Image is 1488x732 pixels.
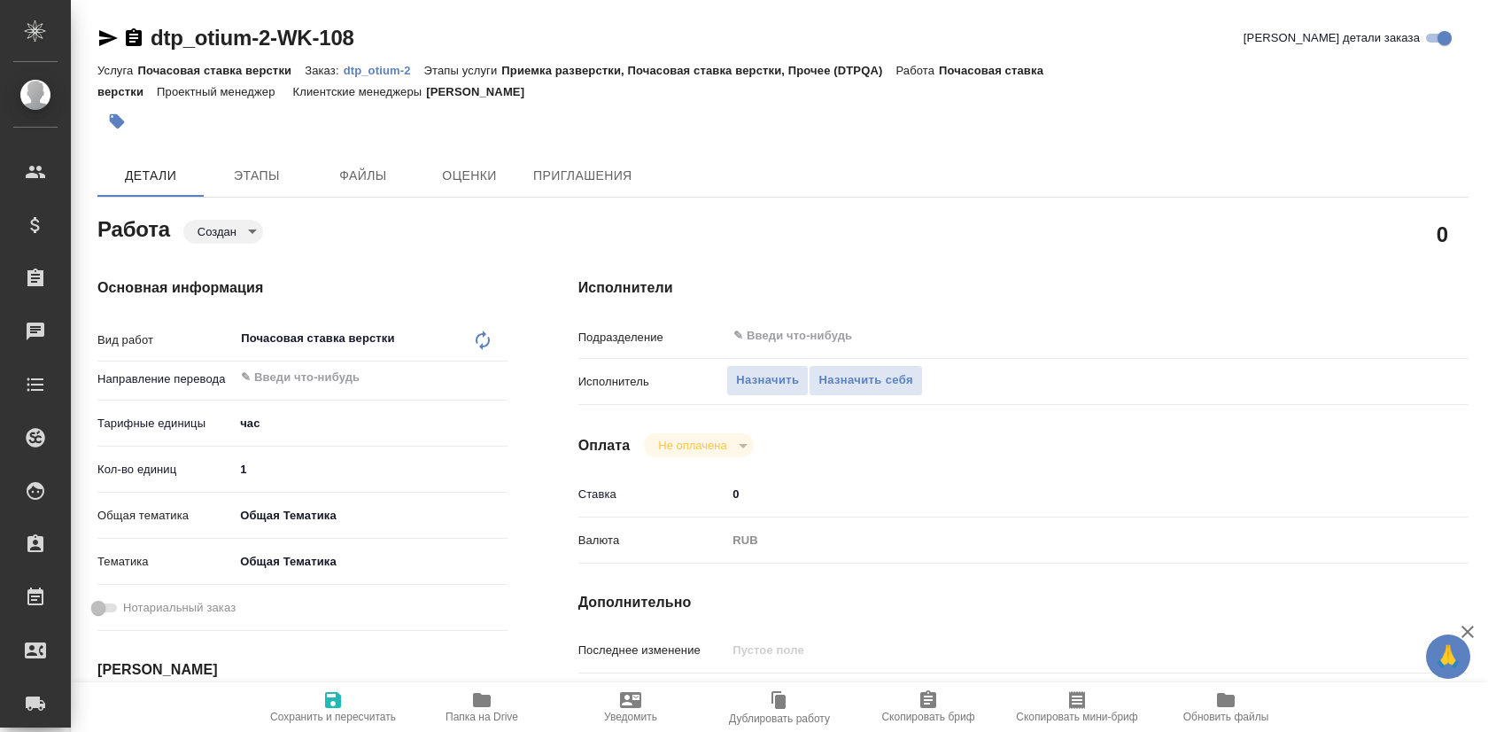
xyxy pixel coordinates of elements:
[97,659,508,681] h4: [PERSON_NAME]
[818,370,912,391] span: Назначить себя
[1437,219,1448,249] h2: 0
[270,711,396,723] span: Сохранить и пересчитать
[123,599,236,617] span: Нотариальный заказ
[726,526,1394,556] div: RUB
[97,277,508,299] h4: Основная информация
[234,409,507,439] div: час
[729,713,830,725] span: Дублировать работу
[97,370,234,388] p: Направление перевода
[578,592,1469,613] h4: Дополнительно
[578,486,727,503] p: Ставка
[234,456,507,482] input: ✎ Введи что-нибудь
[157,85,279,98] p: Проектный менеджер
[644,433,753,457] div: Создан
[123,27,144,49] button: Скопировать ссылку
[604,711,657,723] span: Уведомить
[407,682,556,732] button: Папка на Drive
[809,365,922,396] button: Назначить себя
[305,64,343,77] p: Заказ:
[895,64,939,77] p: Работа
[97,415,234,432] p: Тарифные единицы
[97,102,136,141] button: Добавить тэг
[446,711,518,723] span: Папка на Drive
[137,64,305,77] p: Почасовая ставка верстки
[108,165,193,187] span: Детали
[533,165,632,187] span: Приглашения
[726,481,1394,507] input: ✎ Введи что-нибудь
[234,501,507,531] div: Общая Тематика
[183,220,263,244] div: Создан
[151,26,354,50] a: dtp_otium-2-WK-108
[1003,682,1151,732] button: Скопировать мини-бриф
[344,62,424,77] a: dtp_otium-2
[293,85,427,98] p: Клиентские менеджеры
[498,376,501,379] button: Open
[97,27,119,49] button: Скопировать ссылку для ЯМессенджера
[259,682,407,732] button: Сохранить и пересчитать
[1151,682,1300,732] button: Обновить файлы
[556,682,705,732] button: Уведомить
[578,642,727,659] p: Последнее изменение
[321,165,406,187] span: Файлы
[653,438,732,453] button: Не оплачена
[732,325,1329,347] input: ✎ Введи что-нибудь
[234,547,507,577] div: Общая Тематика
[881,711,974,723] span: Скопировать бриф
[501,64,895,77] p: Приемка разверстки, Почасовая ставка верстки, Прочее (DTPQA)
[854,682,1003,732] button: Скопировать бриф
[1426,635,1470,679] button: 🙏
[239,367,442,388] input: ✎ Введи что-нибудь
[97,331,234,349] p: Вид работ
[726,365,809,396] button: Назначить
[424,64,502,77] p: Этапы услуги
[1016,711,1137,723] span: Скопировать мини-бриф
[97,553,234,571] p: Тематика
[97,64,137,77] p: Услуга
[427,165,512,187] span: Оценки
[578,435,631,456] h4: Оплата
[214,165,299,187] span: Этапы
[578,277,1469,299] h4: Исполнители
[736,370,799,391] span: Назначить
[1384,334,1388,338] button: Open
[578,329,727,347] p: Подразделение
[97,461,234,479] p: Кол-во единиц
[1183,711,1269,723] span: Обновить файлы
[192,224,242,239] button: Создан
[1433,638,1463,675] span: 🙏
[97,212,170,244] h2: Работа
[705,682,854,732] button: Дублировать работу
[344,64,424,77] p: dtp_otium-2
[97,507,234,525] p: Общая тематика
[726,637,1394,663] input: Пустое поле
[426,85,538,98] p: [PERSON_NAME]
[578,373,727,391] p: Исполнитель
[1244,29,1420,47] span: [PERSON_NAME] детали заказа
[578,532,727,549] p: Валюта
